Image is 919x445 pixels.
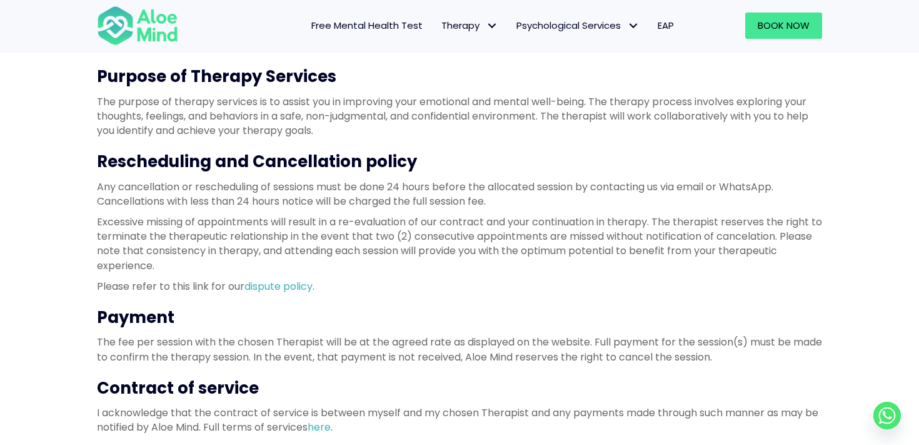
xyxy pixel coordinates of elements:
[302,13,432,39] a: Free Mental Health Test
[432,13,507,39] a: TherapyTherapy: submenu
[658,19,674,32] span: EAP
[648,13,683,39] a: EAP
[97,95,822,138] p: The purpose of therapy services is to assist you in improving your emotional and mental well-bein...
[97,215,822,273] p: Excessive missing of appointments will result in a re-evaluation of our contract and your continu...
[97,65,822,88] h3: Purpose of Therapy Services
[507,13,648,39] a: Psychological ServicesPsychological Services: submenu
[483,17,501,35] span: Therapy: submenu
[624,17,642,35] span: Psychological Services: submenu
[516,19,639,32] span: Psychological Services
[194,13,683,39] nav: Menu
[873,402,901,429] a: Whatsapp
[311,19,423,32] span: Free Mental Health Test
[97,279,822,294] p: Please refer to this link for our .
[441,19,498,32] span: Therapy
[97,306,822,329] h3: Payment
[758,19,810,32] span: Book Now
[97,377,822,399] h3: Contract of service
[97,5,178,46] img: Aloe mind Logo
[97,335,822,364] p: The fee per session with the chosen Therapist will be at the agreed rate as displayed on the webs...
[244,279,313,294] a: dispute policy
[97,406,822,434] p: I acknowledge that the contract of service is between myself and my chosen Therapist and any paym...
[97,180,822,208] p: Any cancellation or rescheduling of sessions must be done 24 hours before the allocated session b...
[97,150,822,173] h3: Rescheduling and Cancellation policy
[308,420,331,434] a: here
[745,13,822,39] a: Book Now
